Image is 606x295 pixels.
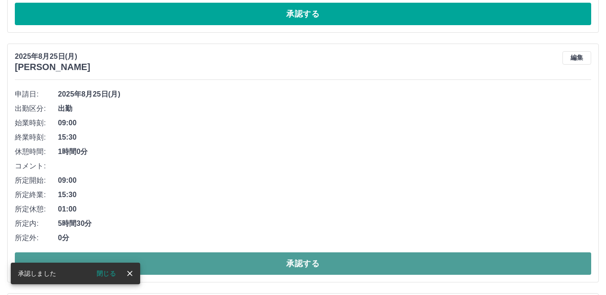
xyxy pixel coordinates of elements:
span: 出勤 [58,103,591,114]
p: 2025年8月25日(月) [15,51,90,62]
span: 01:00 [58,204,591,215]
span: コメント: [15,161,58,172]
span: 所定開始: [15,175,58,186]
h3: [PERSON_NAME] [15,62,90,72]
button: 編集 [562,51,591,65]
button: 閉じる [89,267,123,280]
span: 5時間30分 [58,218,591,229]
span: 所定終業: [15,189,58,200]
div: 承認しました [18,265,56,282]
button: close [123,267,137,280]
span: 終業時刻: [15,132,58,143]
button: 承認する [15,3,591,25]
span: 09:00 [58,118,591,128]
span: 休憩時間: [15,146,58,157]
span: 申請日: [15,89,58,100]
span: 所定休憩: [15,204,58,215]
span: 1時間0分 [58,146,591,157]
span: 出勤区分: [15,103,58,114]
span: 所定内: [15,218,58,229]
span: 始業時刻: [15,118,58,128]
span: 09:00 [58,175,591,186]
span: 0分 [58,233,591,243]
span: 2025年8月25日(月) [58,89,591,100]
button: 承認する [15,252,591,275]
span: 所定外: [15,233,58,243]
span: 15:30 [58,189,591,200]
span: 15:30 [58,132,591,143]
